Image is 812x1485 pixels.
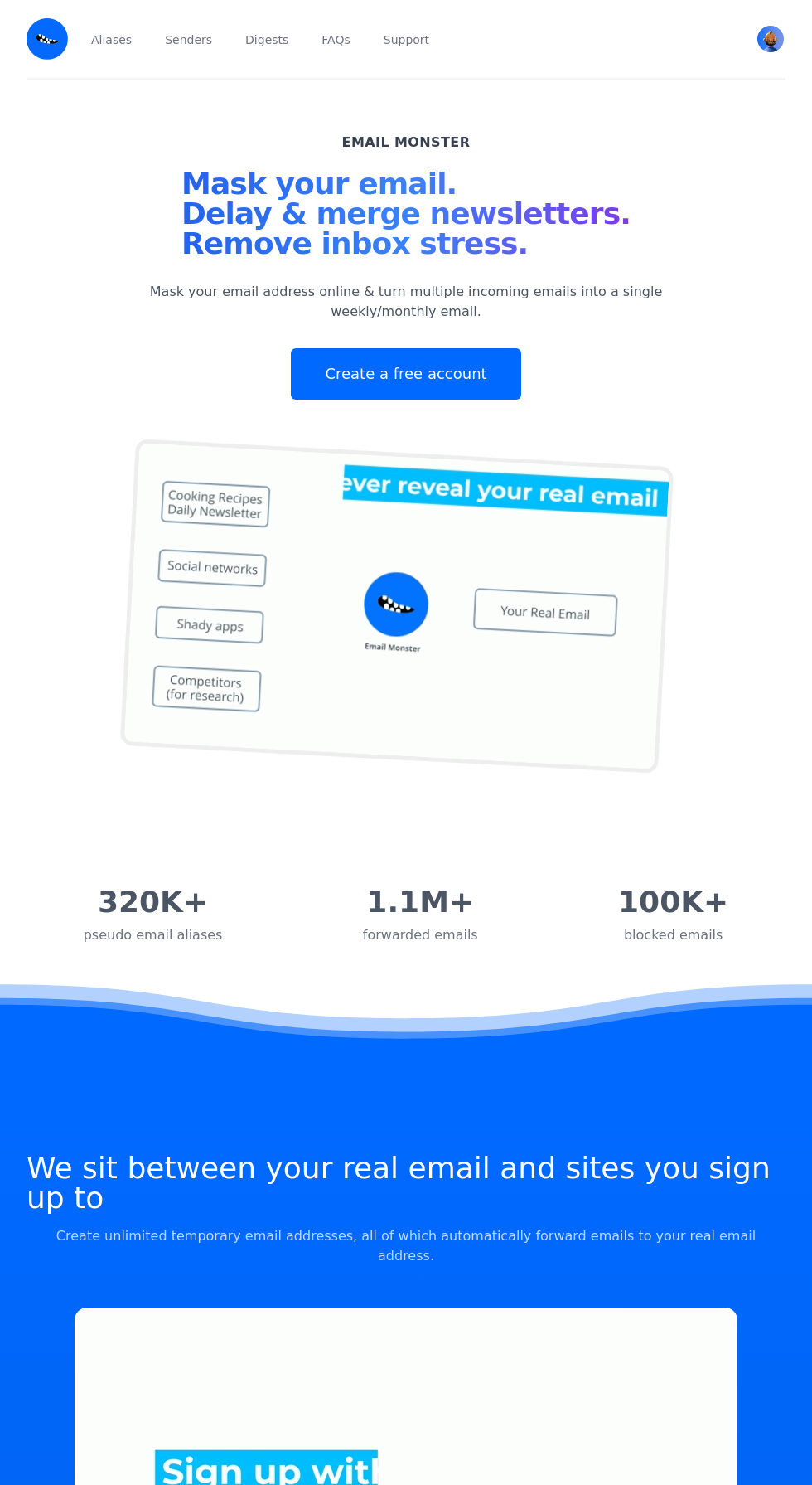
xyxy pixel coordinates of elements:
[757,26,784,52] img: William's Avatar
[181,169,631,265] h1: Mask your email. Delay & merge newsletters. Remove inbox stress.
[291,348,520,400] a: Create a free account
[84,886,223,919] div: 320K+
[618,925,728,945] div: blocked emails
[618,886,728,919] div: 100K+
[27,18,68,60] img: Email Monster
[363,925,478,945] div: forwarded emails
[120,439,674,774] img: temp mail, free temporary mail, Temporary Email
[27,1153,785,1213] h2: We sit between your real email and sites you sign up to
[342,133,471,153] h2: Email Monster
[756,24,785,54] button: User menu
[363,886,478,919] div: 1.1M+
[128,282,684,322] p: Mask your email address online & turn multiple incoming emails into a single weekly/monthly email.
[84,925,223,945] div: pseudo email aliases
[27,1226,785,1266] p: Create unlimited temporary email addresses, all of which automatically forward emails to your rea...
